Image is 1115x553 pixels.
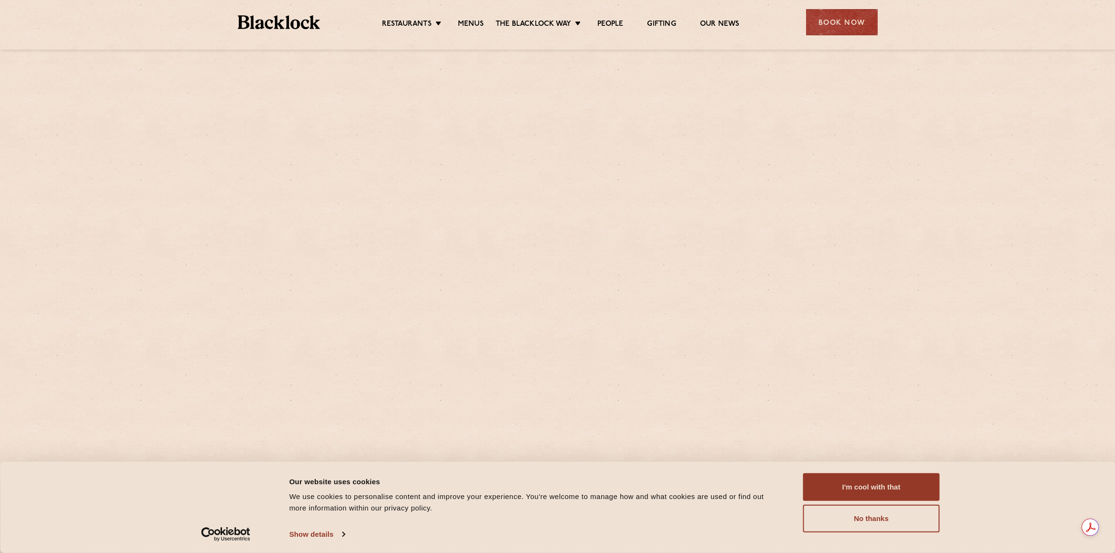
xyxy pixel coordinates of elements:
a: People [597,20,623,30]
a: Gifting [647,20,676,30]
a: Restaurants [382,20,432,30]
a: Our News [700,20,740,30]
a: Menus [458,20,484,30]
a: Show details [289,527,345,542]
button: No thanks [803,505,940,532]
img: BL_Textured_Logo-footer-cropped.svg [238,15,320,29]
div: Book Now [806,9,878,35]
a: Usercentrics Cookiebot - opens in a new window [184,527,267,542]
button: I'm cool with that [803,473,940,501]
a: The Blacklock Way [496,20,571,30]
div: Our website uses cookies [289,476,782,487]
div: We use cookies to personalise content and improve your experience. You're welcome to manage how a... [289,491,782,514]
